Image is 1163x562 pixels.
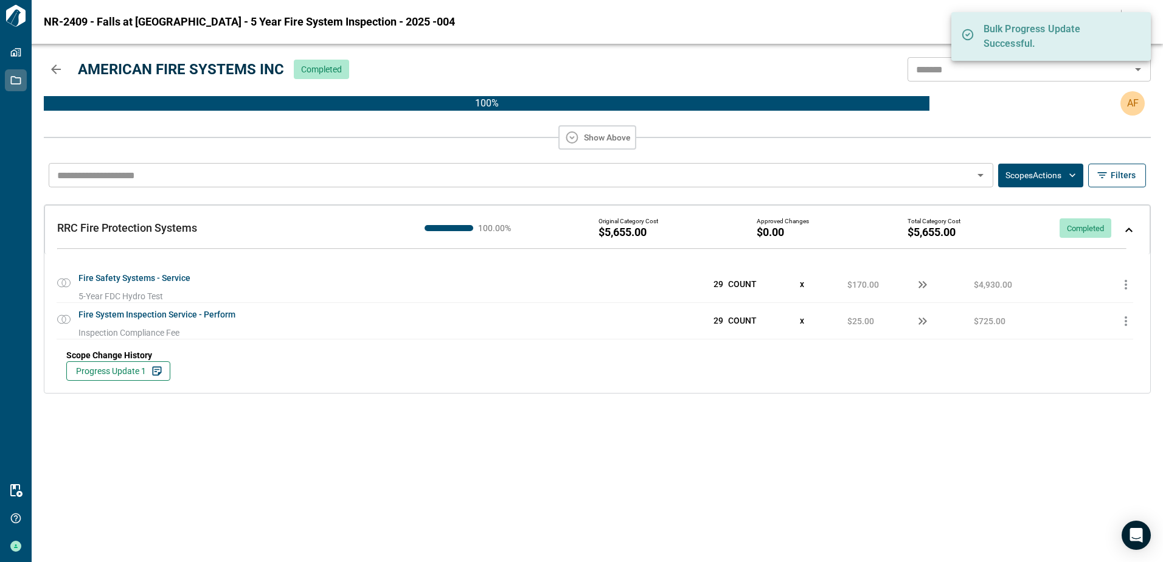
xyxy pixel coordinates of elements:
span: Fire Safety Systems - Service [78,266,190,290]
img: expand [1125,227,1133,232]
button: ScopesActions [998,164,1083,187]
span: COUNT [728,316,757,325]
span: $25.00 [847,315,874,327]
span: $725.00 [974,315,1005,327]
span: NR-2409 - Falls at [GEOGRAPHIC_DATA] - 5 Year Fire System Inspection - 2025 -004 [44,16,455,28]
span: AMERICAN FIRE SYSTEMS INC [78,61,284,78]
span: RRC Fire Protection Systems [57,221,197,234]
div: Completed & To be Invoiced $5655 (100%) [44,96,929,111]
span: Original Category Cost [599,218,658,225]
button: Filters [1088,164,1146,187]
button: Progress Update 1 [66,361,170,381]
span: $0.00 [757,226,784,238]
span: $5,655.00 [599,226,647,238]
span: COUNT [728,279,757,289]
span: 5-Year FDC Hydro Test [78,291,163,301]
span: 29 [713,316,723,325]
span: Fire System Inspection Service - Perform [78,303,235,327]
p: Bulk Progress Update Successful. [984,22,1130,51]
span: Filters [1111,169,1136,181]
span: Scope Change History [66,350,152,360]
span: 29 [713,279,723,289]
div: Open Intercom Messenger [1122,521,1151,550]
span: Progress Update 1 [76,365,146,377]
p: AF [1127,96,1139,111]
button: Open [1130,61,1147,78]
span: Completed [1060,224,1111,233]
span: $170.00 [847,279,879,291]
span: Approved Changes [757,218,809,225]
span: Inspection Compliance Fee [78,328,179,338]
span: Completed [301,64,342,74]
span: Total Category Cost [908,218,960,225]
span: $4,930.00 [974,279,1012,291]
p: 100 % [44,96,929,111]
button: Open [972,167,989,184]
div: RRC Fire Protection Systems100.00%Original Category Cost$5,655.00Approved Changes$0.00Total Categ... [44,205,1150,254]
span: 100.00 % [478,224,515,232]
span: $5,655.00 [908,226,956,238]
button: Show Above [558,125,636,150]
span: x [800,316,804,325]
span: x [800,279,804,289]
